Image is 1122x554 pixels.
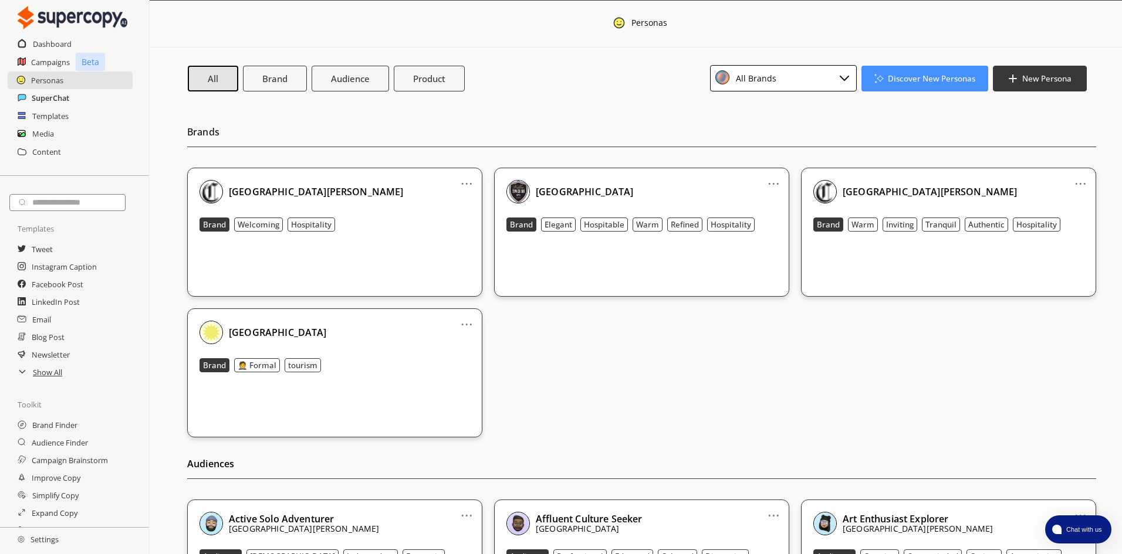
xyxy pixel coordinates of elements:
button: Refined [667,217,702,232]
a: ... [768,174,780,183]
b: tourism [288,360,317,371]
a: Show All [33,363,62,381]
img: Close [813,180,837,203]
a: Email [32,311,51,328]
button: Brand [813,217,843,232]
button: Hospitality [1013,217,1060,232]
b: Brand [510,219,533,230]
img: Close [613,16,626,29]
b: Hospitality [711,219,751,230]
b: Elegant [545,219,572,230]
button: tourism [285,358,321,372]
b: Brand [203,219,226,230]
b: Discover New Personas [888,73,975,84]
a: Improve Copy [32,469,80,487]
b: Affluent Culture Seeker [536,512,642,525]
a: ... [461,315,473,324]
button: All [188,66,238,91]
b: [GEOGRAPHIC_DATA][PERSON_NAME] [843,185,1018,198]
b: Warm [636,219,659,230]
a: Campaigns [31,53,70,71]
button: Hospitality [707,217,755,232]
a: Brand Finder [32,416,77,434]
b: Brand [262,73,288,84]
a: LinkedIn Post [32,293,80,311]
b: Welcoming [238,219,279,230]
button: New Persona [993,66,1087,91]
img: Close [506,180,530,203]
a: Tweet [32,240,53,258]
a: ... [768,506,780,515]
h2: Newsletter [32,346,70,363]
h2: Instagram Caption [32,258,97,276]
img: Close [200,321,223,344]
img: Close [18,536,25,543]
b: Refined [671,219,699,230]
b: Brand [203,360,226,371]
a: ... [461,506,473,515]
b: Product [413,73,445,84]
b: Active Solo Adventurer [229,512,334,525]
button: 🤵 Formal [234,358,280,372]
button: Authentic [965,217,1008,232]
a: SuperChat [32,89,69,107]
img: Close [813,512,837,535]
a: Content [32,143,61,161]
span: Chat with us [1062,525,1104,534]
button: Warm [848,217,878,232]
img: Close [506,512,530,535]
h2: Brands [187,123,1096,147]
a: Audience Changer [32,522,95,539]
b: Audience [331,73,370,84]
b: [GEOGRAPHIC_DATA] [536,185,634,198]
b: New Persona [1022,73,1072,84]
b: Warm [851,219,874,230]
a: Audience Finder [32,434,88,451]
button: Warm [633,217,663,232]
a: Templates [32,107,69,125]
p: [GEOGRAPHIC_DATA][PERSON_NAME] [843,524,993,533]
img: Close [837,70,851,84]
b: Brand [817,219,840,230]
button: Elegant [541,217,576,232]
b: Hospitality [1016,219,1057,230]
button: atlas-launcher [1045,515,1111,543]
button: Brand [200,358,229,372]
a: Blog Post [32,328,65,346]
a: Media [32,125,54,142]
img: Close [18,6,127,29]
b: Inviting [886,219,914,230]
button: Audience [312,66,389,91]
b: Hospitality [291,219,332,230]
div: Personas [631,18,667,31]
button: Welcoming [234,217,283,232]
a: Campaign Brainstorm [32,451,108,469]
b: [GEOGRAPHIC_DATA] [229,326,327,339]
a: ... [461,174,473,183]
b: 🤵 Formal [238,360,276,371]
button: Product [394,66,465,91]
a: ... [1074,506,1087,515]
b: [GEOGRAPHIC_DATA][PERSON_NAME] [229,185,404,198]
img: Close [200,512,223,535]
a: Facebook Post [32,276,83,293]
a: Simplify Copy [32,487,79,504]
p: [GEOGRAPHIC_DATA] [536,524,642,533]
h2: Dashboard [33,35,72,53]
a: Personas [31,72,63,89]
button: Inviting [883,217,917,232]
div: All Brands [732,70,776,86]
button: Hospitality [288,217,335,232]
button: Brand [506,217,536,232]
